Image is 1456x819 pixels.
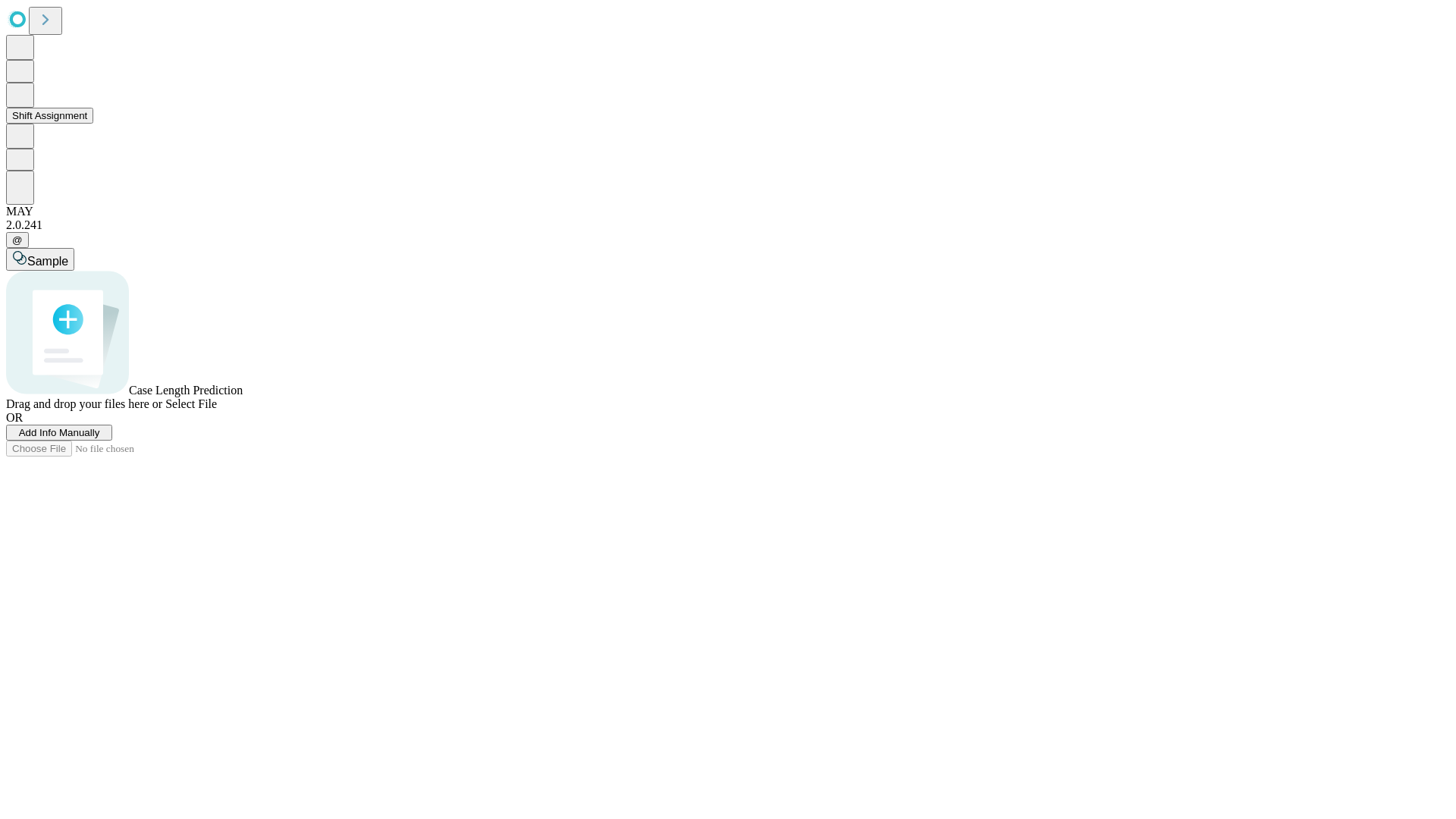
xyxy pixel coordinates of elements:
[6,205,1450,218] div: MAY
[6,218,1450,232] div: 2.0.241
[129,384,243,397] span: Case Length Prediction
[6,397,162,410] span: Drag and drop your files here or
[12,234,23,246] span: @
[19,427,100,438] span: Add Info Manually
[6,248,74,271] button: Sample
[27,255,68,268] span: Sample
[165,397,217,410] span: Select File
[6,232,29,248] button: @
[6,411,23,424] span: OR
[6,425,112,441] button: Add Info Manually
[6,108,93,124] button: Shift Assignment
